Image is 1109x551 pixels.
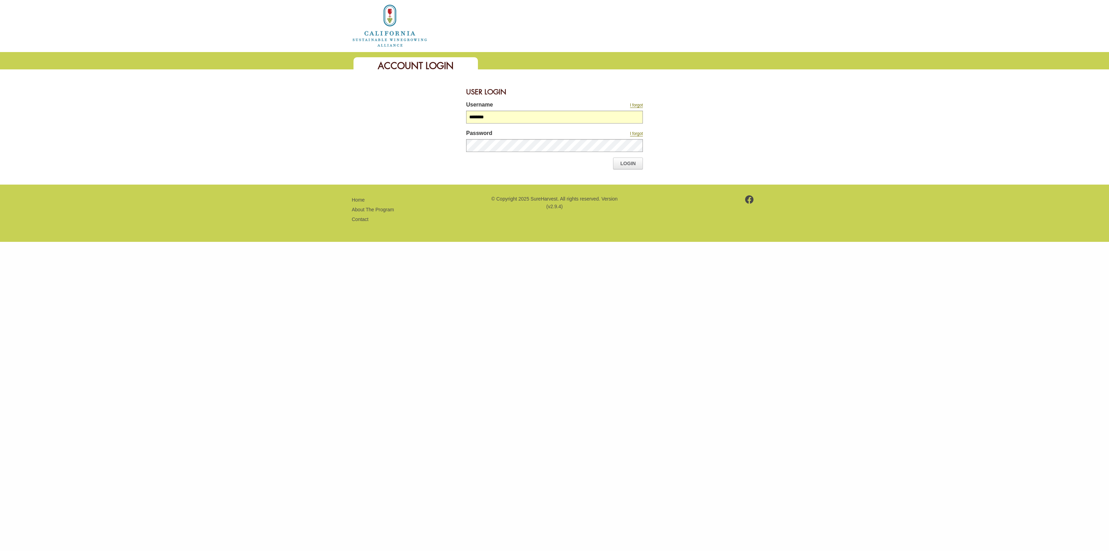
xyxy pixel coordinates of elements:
span: Account Login [378,60,454,72]
a: Contact [352,217,368,222]
label: Password [466,129,580,139]
div: User Login [466,83,643,101]
a: About The Program [352,207,394,212]
a: Home [352,197,365,203]
a: I forgot [630,131,643,136]
a: Home [352,22,428,28]
p: © Copyright 2025 SureHarvest. All rights reserved. Version (v2.9.4) [490,195,619,211]
label: Username [466,101,580,111]
img: logo_cswa2x.png [352,3,428,48]
img: footer-facebook.png [745,195,754,204]
a: Login [613,158,643,169]
a: I forgot [630,103,643,108]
